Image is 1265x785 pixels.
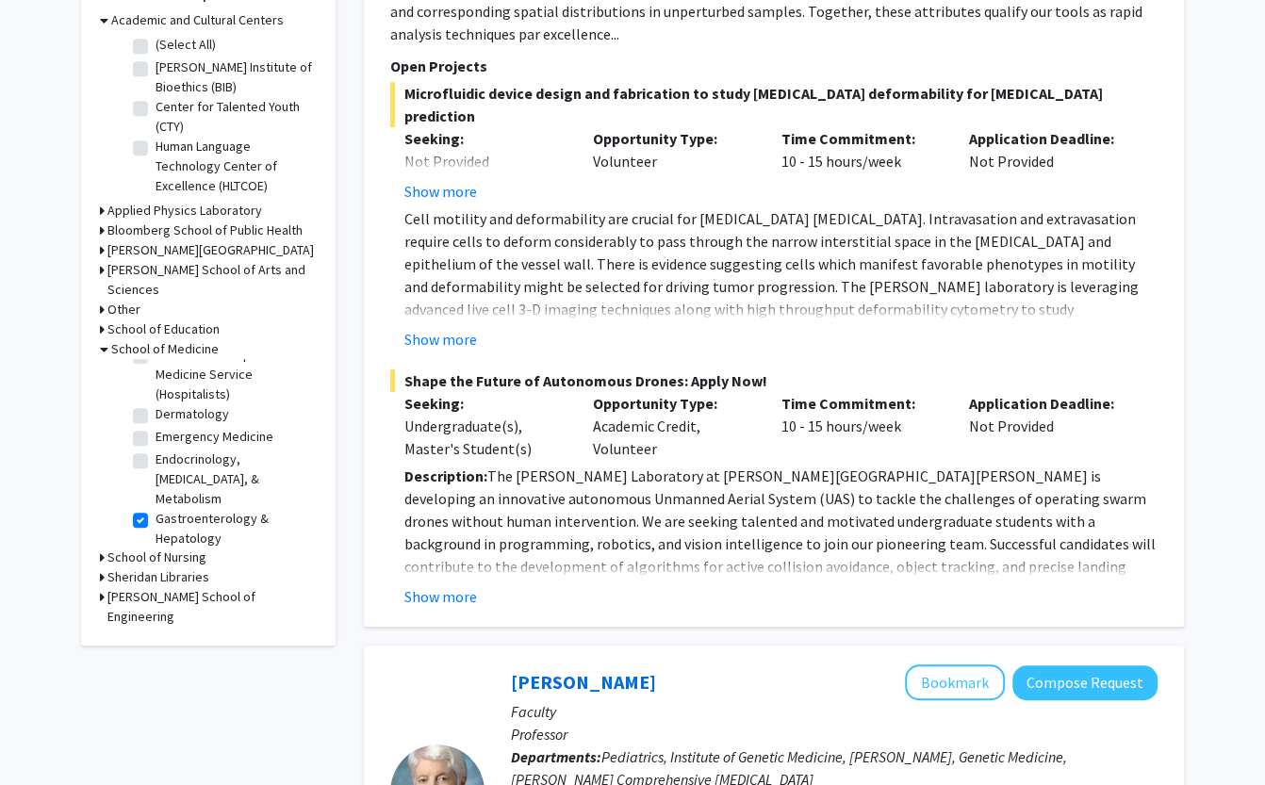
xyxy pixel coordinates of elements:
[404,465,1158,600] p: The [PERSON_NAME] Laboratory at [PERSON_NAME][GEOGRAPHIC_DATA][PERSON_NAME] is developing an inno...
[511,723,1158,745] p: Professor
[111,339,219,359] h3: School of Medicine
[107,240,314,260] h3: [PERSON_NAME][GEOGRAPHIC_DATA]
[593,392,753,415] p: Opportunity Type:
[107,300,140,319] h3: Other
[579,127,767,203] div: Volunteer
[156,97,312,137] label: Center for Talented Youth (CTY)
[390,55,1158,77] p: Open Projects
[156,35,216,55] label: (Select All)
[107,587,317,627] h3: [PERSON_NAME] School of Engineering
[390,82,1158,127] span: Microfluidic device design and fabrication to study [MEDICAL_DATA] deformability for [MEDICAL_DAT...
[404,127,565,150] p: Seeking:
[593,127,753,150] p: Opportunity Type:
[404,180,477,203] button: Show more
[404,328,477,351] button: Show more
[404,392,565,415] p: Seeking:
[156,509,312,548] label: Gastroenterology & Hepatology
[107,548,206,567] h3: School of Nursing
[511,670,656,694] a: [PERSON_NAME]
[1012,665,1158,700] button: Compose Request to Joann Bodurtha
[404,585,477,608] button: Show more
[390,369,1158,392] span: Shape the Future of Autonomous Drones: Apply Now!
[107,221,303,240] h3: Bloomberg School of Public Health
[579,392,767,460] div: Academic Credit, Volunteer
[955,392,1143,460] div: Not Provided
[404,207,1158,343] p: Cell motility and deformability are crucial for [MEDICAL_DATA] [MEDICAL_DATA]. Intravasation and ...
[14,700,80,771] iframe: Chat
[156,427,273,447] label: Emergency Medicine
[404,150,565,172] div: Not Provided
[767,392,956,460] div: 10 - 15 hours/week
[156,404,229,424] label: Dermatology
[781,392,942,415] p: Time Commitment:
[156,345,312,404] label: Collaborative Inpatient Medicine Service (Hospitalists)
[969,392,1129,415] p: Application Deadline:
[107,201,262,221] h3: Applied Physics Laboratory
[156,137,312,196] label: Human Language Technology Center of Excellence (HLTCOE)
[107,319,220,339] h3: School of Education
[156,57,312,97] label: [PERSON_NAME] Institute of Bioethics (BIB)
[781,127,942,150] p: Time Commitment:
[404,466,487,485] strong: Description:
[955,127,1143,203] div: Not Provided
[107,260,317,300] h3: [PERSON_NAME] School of Arts and Sciences
[156,450,312,509] label: Endocrinology, [MEDICAL_DATA], & Metabolism
[767,127,956,203] div: 10 - 15 hours/week
[511,747,601,766] b: Departments:
[511,700,1158,723] p: Faculty
[969,127,1129,150] p: Application Deadline:
[905,664,1005,700] button: Add Joann Bodurtha to Bookmarks
[404,415,565,460] div: Undergraduate(s), Master's Student(s)
[107,567,209,587] h3: Sheridan Libraries
[111,10,284,30] h3: Academic and Cultural Centers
